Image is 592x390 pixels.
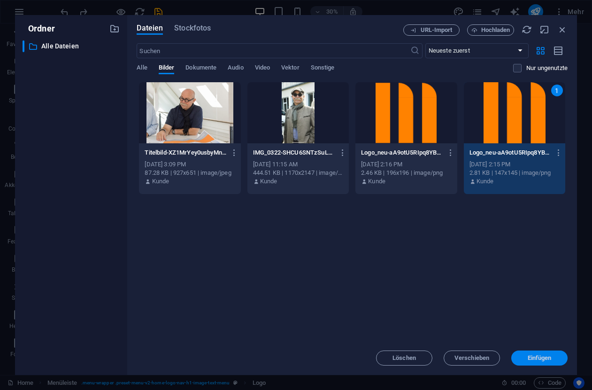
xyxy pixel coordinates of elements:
[557,24,568,35] i: Schließen
[185,62,216,75] span: Dokumente
[311,62,335,75] span: Sonstige
[255,62,270,75] span: Video
[253,160,343,169] div: [DATE] 11:15 AM
[253,169,343,177] div: 444.51 KB | 1170x2147 | image/jpeg
[526,64,568,72] p: Zeigt nur Dateien an, die nicht auf der Website verwendet werden. Dateien, die während dieser Sit...
[444,351,500,366] button: Verschieben
[137,62,147,75] span: Alle
[23,23,55,35] p: Ordner
[368,177,385,186] p: Kunde
[403,24,460,36] button: URL-Import
[454,355,489,361] span: Verschieben
[137,43,410,58] input: Suchen
[361,169,451,177] div: 2.46 KB | 196x196 | image/png
[23,40,24,52] div: ​
[469,148,551,157] p: Logo_neu-aA9otU5RIpq8YB7O7gDWVA.png
[469,169,560,177] div: 2.81 KB | 147x145 | image/png
[109,23,120,34] i: Neuen Ordner erstellen
[392,355,416,361] span: Löschen
[467,24,514,36] button: Hochladen
[253,148,335,157] p: IMG_0322-SHCU6SNTzSuLHlH_WPh7bQ.jpg
[281,62,300,75] span: Vektor
[137,23,163,34] span: Dateien
[522,24,532,35] i: Neu laden
[159,62,175,75] span: Bilder
[145,169,235,177] div: 87.28 KB | 927x651 | image/jpeg
[361,148,443,157] p: Logo_neu-aA9otU5RIpq8YB7O7gDWVA-4c58OGESXpbufHQo9yZK_g.png
[376,351,432,366] button: Löschen
[228,62,243,75] span: Audio
[174,23,211,34] span: Stockfotos
[361,160,451,169] div: [DATE] 2:16 PM
[481,27,510,33] span: Hochladen
[539,24,550,35] i: Minimieren
[511,351,568,366] button: Einfügen
[152,177,169,186] p: Kunde
[528,355,552,361] span: Einfügen
[260,177,277,186] p: Kunde
[551,85,563,96] div: 1
[421,27,453,33] span: URL-Import
[477,177,494,186] p: Kunde
[41,41,103,52] p: Alle Dateien
[145,148,226,157] p: Titelbild-XZ1MrYey0usbyMnlkxgbDw.jpg
[469,160,560,169] div: [DATE] 2:15 PM
[145,160,235,169] div: [DATE] 3:09 PM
